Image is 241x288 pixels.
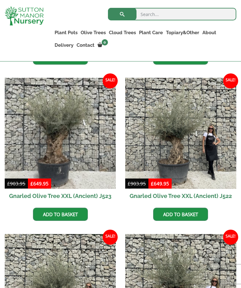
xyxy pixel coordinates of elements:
a: Plant Care [137,28,164,37]
a: Cloud Trees [107,28,137,37]
a: 0 [96,41,110,50]
span: Sale! [223,230,238,245]
span: £ [151,180,154,187]
a: About [201,28,218,37]
bdi: 903.95 [7,180,25,187]
a: Add to basket: “Gnarled Olive Tree XXL (Ancient) J523” [33,208,88,221]
bdi: 903.95 [128,180,146,187]
a: Olive Trees [79,28,107,37]
a: Add to basket: “Gnarled Olive Tree XXL (Ancient) J522” [153,208,208,221]
img: Gnarled Olive Tree XXL (Ancient) J522 [125,78,236,189]
img: logo [5,6,44,25]
h2: Gnarled Olive Tree XXL (Ancient) J522 [125,189,236,203]
input: Search... [108,8,236,20]
span: Sale! [103,73,118,88]
span: £ [7,180,10,187]
img: Gnarled Olive Tree XXL (Ancient) J523 [5,78,116,189]
a: Plant Pots [53,28,79,37]
span: Sale! [223,73,238,88]
span: £ [128,180,131,187]
a: Topiary&Other [164,28,201,37]
span: £ [30,180,33,187]
a: Sale! Gnarled Olive Tree XXL (Ancient) J522 [125,78,236,203]
bdi: 649.95 [30,180,49,187]
h2: Gnarled Olive Tree XXL (Ancient) J523 [5,189,116,203]
a: Contact [75,41,96,50]
span: Sale! [103,230,118,245]
span: 0 [102,39,108,45]
a: Delivery [53,41,75,50]
bdi: 649.95 [151,180,169,187]
a: Sale! Gnarled Olive Tree XXL (Ancient) J523 [5,78,116,203]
